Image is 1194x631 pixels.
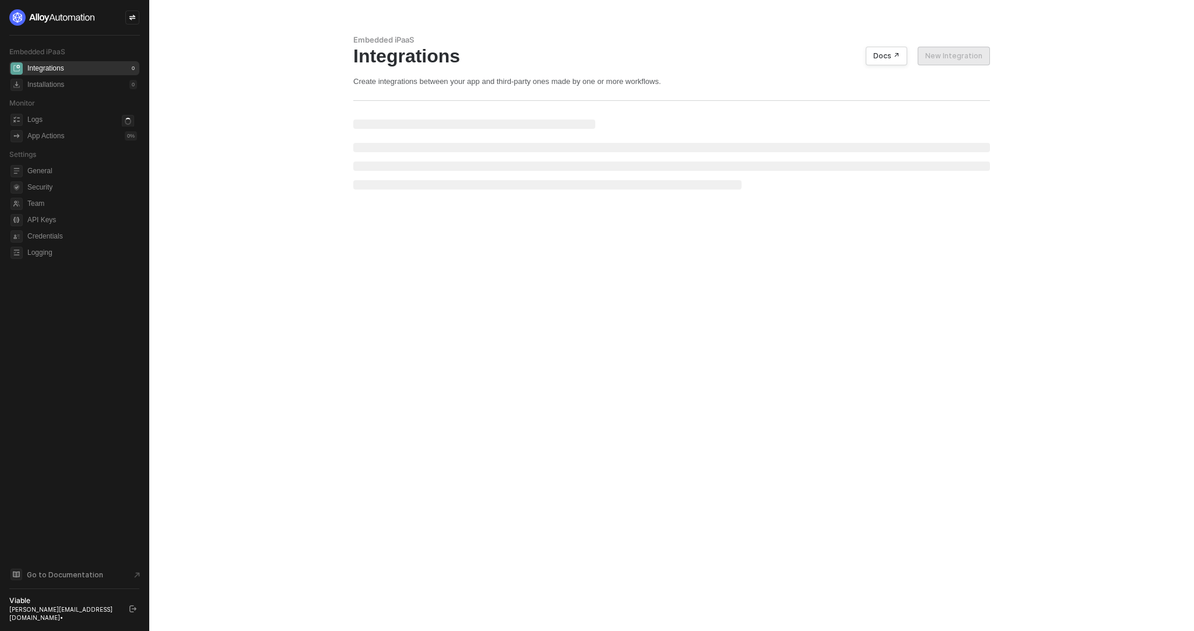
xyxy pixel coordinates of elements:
span: Team [27,197,137,211]
span: integrations [10,62,23,75]
span: Logging [27,246,137,260]
a: Knowledge Base [9,567,140,581]
span: Credentials [27,229,137,243]
span: general [10,165,23,177]
span: icon-app-actions [10,130,23,142]
img: logo [9,9,96,26]
span: logout [129,605,136,612]
div: 0 [129,64,137,73]
span: icon-loader [122,115,134,127]
span: document-arrow [131,569,143,581]
span: installations [10,79,23,91]
span: Security [27,180,137,194]
span: Go to Documentation [27,570,103,580]
span: team [10,198,23,210]
span: icon-swap [129,14,136,21]
span: api-key [10,214,23,226]
span: Monitor [9,99,35,107]
div: Create integrations between your app and third-party ones made by one or more workflows. [353,76,990,86]
span: icon-logs [10,114,23,126]
button: New Integration [918,47,990,65]
div: App Actions [27,131,64,141]
div: Logs [27,115,43,125]
button: Docs ↗ [866,47,907,65]
span: security [10,181,23,194]
span: Embedded iPaaS [9,47,65,56]
span: General [27,164,137,178]
span: Settings [9,150,36,159]
span: API Keys [27,213,137,227]
div: Docs ↗ [873,51,900,61]
div: [PERSON_NAME][EMAIL_ADDRESS][DOMAIN_NAME] • [9,605,119,622]
div: 0 [129,80,137,89]
div: Integrations [353,45,990,67]
span: documentation [10,569,22,580]
span: credentials [10,230,23,243]
div: Integrations [27,64,64,73]
span: logging [10,247,23,259]
div: Viable [9,596,119,605]
div: Embedded iPaaS [353,35,990,45]
div: Installations [27,80,64,90]
a: logo [9,9,139,26]
div: 0 % [125,131,137,141]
